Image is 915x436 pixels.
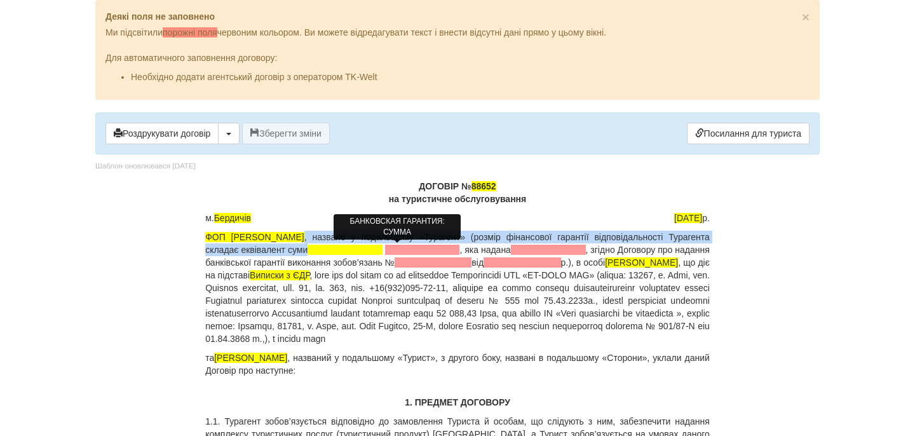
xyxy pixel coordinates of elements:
span: Бердичів [214,213,251,223]
span: Виписки з ЄДР [250,270,309,280]
p: 1. ПРЕДМЕТ ДОГОВОРУ [205,396,710,409]
span: × [802,10,810,24]
button: Зберегти зміни [242,123,330,144]
span: порожні поля [163,27,217,37]
p: ДОГОВІР № на туристичне обслуговування [205,180,710,205]
span: ФОП [PERSON_NAME] [205,232,304,242]
div: Шаблон оновлювався [DATE] [95,161,196,172]
span: [PERSON_NAME] [214,353,287,363]
span: [PERSON_NAME] [605,257,678,268]
p: , назване у подальшому «Турагент» (розмір фінансової гарантії відповідальності Турагента складає ... [205,231,710,345]
span: р. [674,212,710,224]
li: Необхідно додати агентський договір з оператором TK-Welt [131,71,810,83]
span: м. [205,212,251,224]
span: [DATE] [674,213,702,223]
button: Close [802,10,810,24]
div: БАНКОВСКАЯ ГАРАНТИЯ: СУММА [334,214,461,240]
a: Посилання для туриста [687,123,810,144]
p: та , названий у подальшому «Турист», з другого боку, названі в подальшому «Сторони», уклали даний... [205,351,710,377]
div: Для автоматичного заповнення договору: [105,39,810,83]
p: Деякі поля не заповнено [105,10,810,23]
button: Роздрукувати договір [105,123,219,144]
p: Ми підсвітили червоним кольором. Ви можете відредагувати текст і внести відсутні дані прямо у цьо... [105,26,810,39]
span: 88652 [471,181,496,191]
